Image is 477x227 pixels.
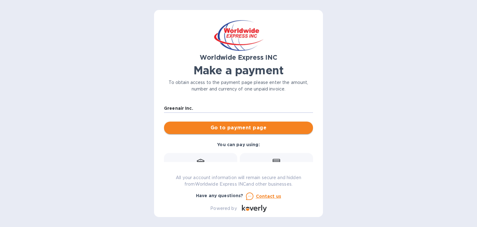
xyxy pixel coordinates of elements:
p: Powered by [210,205,237,212]
b: Worldwide Express INC [200,53,277,61]
b: You can pay using: [217,142,260,147]
u: Contact us [256,194,281,199]
h1: Make a payment [164,64,313,77]
p: To obtain access to the payment page please enter the amount, number and currency of one unpaid i... [164,79,313,92]
b: Have any questions? [196,193,243,198]
button: Go to payment page [164,122,313,134]
input: Enter business name [164,104,313,113]
span: Go to payment page [169,124,308,132]
p: All your account information will remain secure and hidden from Worldwide Express INC and other b... [164,174,313,188]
